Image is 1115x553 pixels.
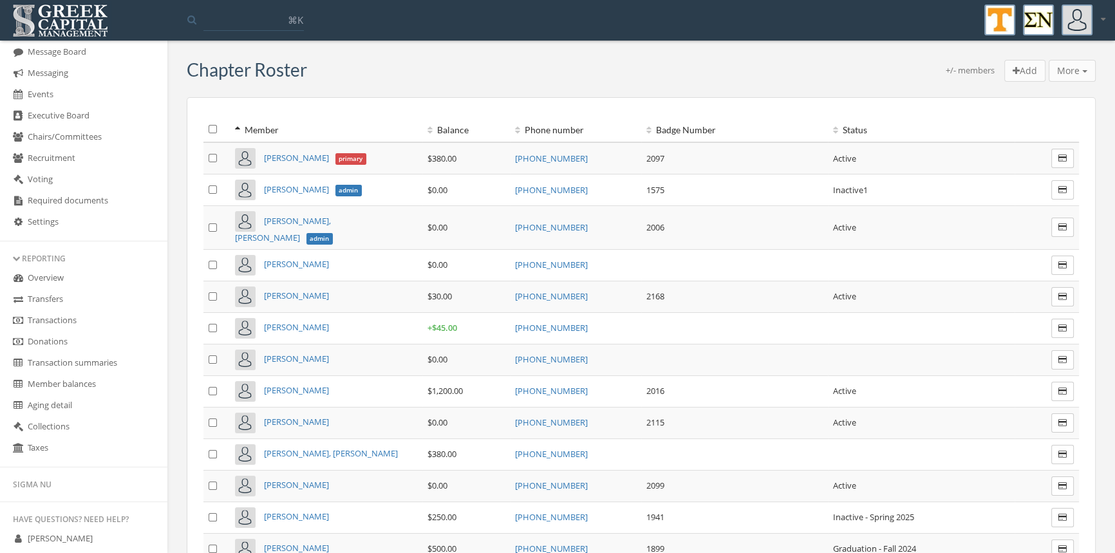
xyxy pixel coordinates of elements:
a: [PHONE_NUMBER] [515,290,588,302]
div: +/- members [946,64,995,82]
span: $30.00 [427,290,452,302]
span: [PERSON_NAME] [264,152,329,164]
td: Inactive - Spring 2025 [828,501,1015,533]
a: [PHONE_NUMBER] [515,511,588,523]
th: Status [828,117,1015,142]
a: [PERSON_NAME] [264,384,329,396]
span: $380.00 [427,448,456,460]
span: ⌘K [288,14,303,26]
span: $380.00 [427,153,456,164]
a: [PHONE_NUMBER] [515,480,588,491]
th: Phone number [510,117,641,142]
td: Inactive1 [828,174,1015,206]
td: 1575 [641,174,828,206]
div: Reporting [13,253,155,264]
td: Active [828,281,1015,312]
span: $0.00 [427,480,447,491]
h3: Chapter Roster [187,60,307,80]
a: [PERSON_NAME]primary [264,152,366,164]
span: $0.00 [427,259,447,270]
td: 2115 [641,407,828,438]
td: Active [828,470,1015,501]
td: 2016 [641,375,828,407]
span: $1,200.00 [427,385,463,397]
span: $0.00 [427,417,447,428]
span: admin [306,233,333,245]
a: [PERSON_NAME] [264,511,329,522]
a: [PHONE_NUMBER] [515,221,588,233]
span: $0.00 [427,184,447,196]
span: [PERSON_NAME] [264,183,329,195]
td: 2097 [641,142,828,174]
a: [PERSON_NAME] [264,479,329,491]
th: Member [230,117,422,142]
a: [PERSON_NAME] [264,258,329,270]
span: primary [335,153,367,165]
td: 2099 [641,470,828,501]
th: Balance [422,117,510,142]
a: [PERSON_NAME] [264,353,329,364]
a: [PHONE_NUMBER] [515,322,588,333]
td: Active [828,142,1015,174]
a: [PHONE_NUMBER] [515,448,588,460]
span: + $45.00 [427,322,457,333]
span: $0.00 [427,353,447,365]
td: 1941 [641,501,828,533]
td: Active [828,407,1015,438]
a: [PERSON_NAME] [264,416,329,427]
span: $250.00 [427,511,456,523]
a: [PHONE_NUMBER] [515,417,588,428]
a: [PERSON_NAME] [264,321,329,333]
td: 2006 [641,206,828,250]
a: [PHONE_NUMBER] [515,353,588,365]
a: [PHONE_NUMBER] [515,259,588,270]
span: $0.00 [427,221,447,233]
th: Badge Number [641,117,828,142]
a: [PERSON_NAME]admin [264,183,362,195]
a: [PHONE_NUMBER] [515,184,588,196]
span: admin [335,185,362,196]
span: [PERSON_NAME] [28,532,93,544]
a: [PHONE_NUMBER] [515,385,588,397]
a: [PERSON_NAME], [PERSON_NAME] [264,447,398,459]
td: Active [828,206,1015,250]
span: [PERSON_NAME], [PERSON_NAME] [235,215,331,244]
a: [PERSON_NAME], [PERSON_NAME]admin [235,215,333,244]
a: [PERSON_NAME] [264,290,329,301]
a: [PHONE_NUMBER] [515,153,588,164]
td: Active [828,375,1015,407]
td: 2168 [641,281,828,312]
